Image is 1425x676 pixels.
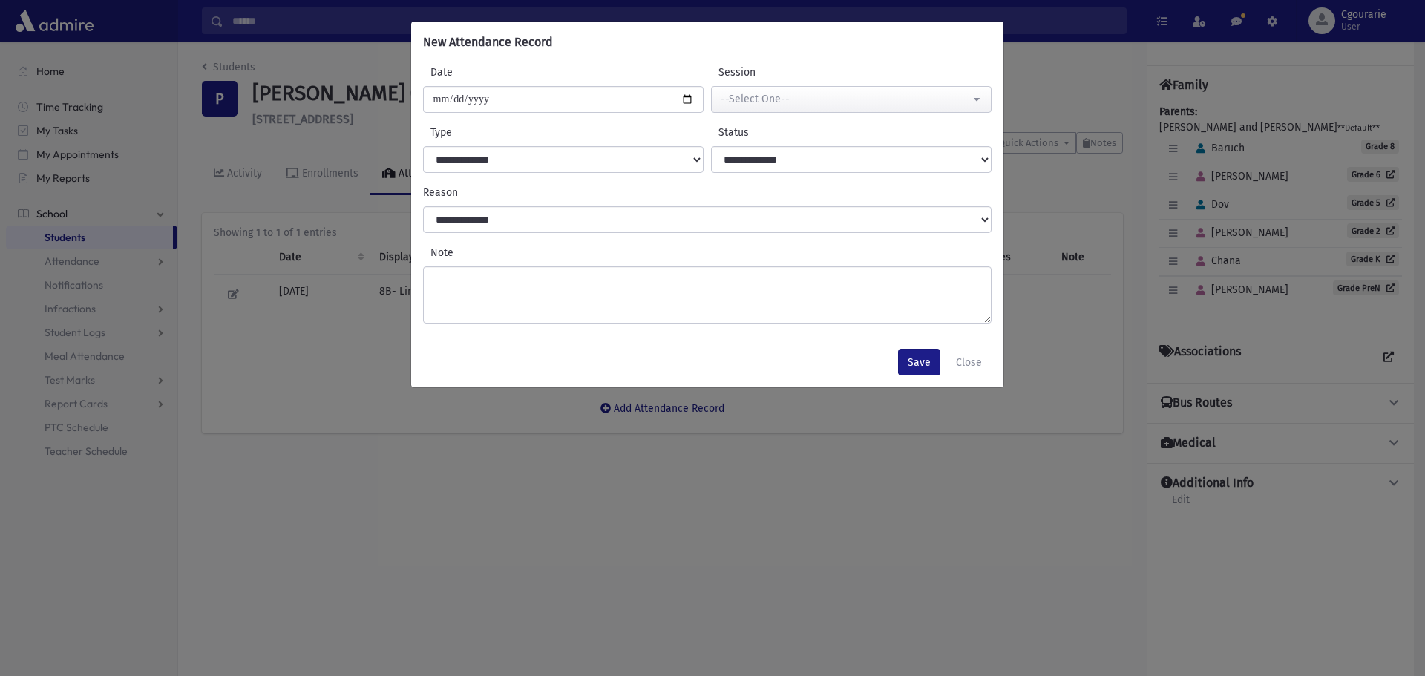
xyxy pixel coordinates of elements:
[423,33,553,51] h6: New Attendance Record
[423,125,563,140] label: Type
[423,65,563,80] label: Date
[711,65,851,80] label: Session
[946,349,992,375] button: Close
[898,349,940,375] button: Save
[721,91,970,107] div: --Select One--
[711,86,992,113] button: --Select One--
[711,125,851,140] label: Status
[423,245,992,260] label: Note
[419,185,995,200] label: Reason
